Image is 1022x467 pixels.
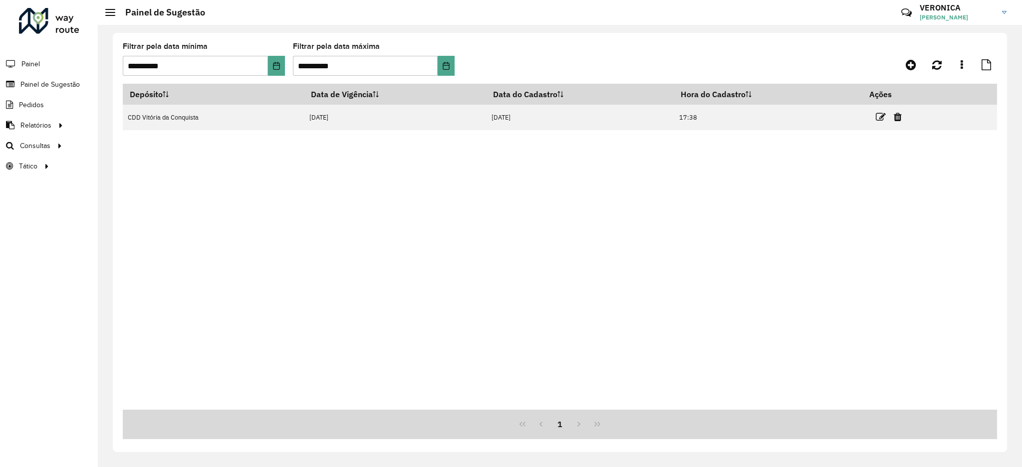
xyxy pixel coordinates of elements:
[19,161,37,171] span: Tático
[123,84,304,105] th: Depósito
[20,141,50,151] span: Consultas
[894,110,902,124] a: Excluir
[123,40,208,52] label: Filtrar pela data mínima
[896,2,917,23] a: Contato Rápido
[21,59,40,69] span: Painel
[19,100,44,110] span: Pedidos
[438,56,455,76] button: Choose Date
[550,415,569,434] button: 1
[268,56,285,76] button: Choose Date
[920,13,995,22] span: [PERSON_NAME]
[20,120,51,131] span: Relatórios
[293,40,380,52] label: Filtrar pela data máxima
[920,3,995,12] h3: VERONICA
[674,84,862,105] th: Hora do Cadastro
[123,105,304,130] td: CDD Vitória da Conquista
[876,110,886,124] a: Editar
[20,79,80,90] span: Painel de Sugestão
[486,105,674,130] td: [DATE]
[304,105,486,130] td: [DATE]
[115,7,205,18] h2: Painel de Sugestão
[304,84,486,105] th: Data de Vigência
[486,84,674,105] th: Data do Cadastro
[863,84,923,105] th: Ações
[674,105,862,130] td: 17:38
